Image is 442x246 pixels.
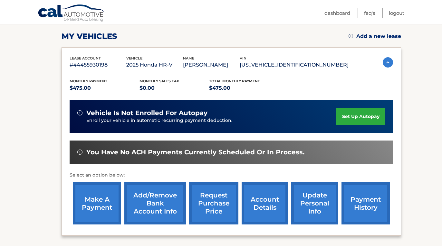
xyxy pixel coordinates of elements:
span: vin [240,56,246,60]
a: request purchase price [189,182,238,224]
p: $475.00 [209,84,279,93]
p: [PERSON_NAME] [183,60,240,69]
a: account details [242,182,288,224]
span: name [183,56,194,60]
p: $0.00 [139,84,209,93]
a: Logout [389,8,404,18]
p: Select an option below: [70,171,393,179]
p: Enroll your vehicle in automatic recurring payment deduction. [86,117,336,124]
span: vehicle [126,56,142,60]
img: accordion-active.svg [383,57,393,68]
a: Dashboard [324,8,350,18]
a: payment history [341,182,390,224]
a: set up autopay [336,108,385,125]
h2: my vehicles [62,32,117,41]
a: FAQ's [364,8,375,18]
p: #44455930198 [70,60,126,69]
p: 2025 Honda HR-V [126,60,183,69]
a: update personal info [291,182,338,224]
span: Monthly sales Tax [139,79,179,83]
a: make a payment [73,182,121,224]
img: alert-white.svg [77,150,82,155]
span: You have no ACH payments currently scheduled or in process. [86,148,304,156]
a: Add a new lease [349,33,401,40]
span: Total Monthly Payment [209,79,260,83]
span: Monthly Payment [70,79,107,83]
a: Add/Remove bank account info [124,182,186,224]
span: lease account [70,56,101,60]
img: alert-white.svg [77,110,82,115]
p: [US_VEHICLE_IDENTIFICATION_NUMBER] [240,60,349,69]
span: vehicle is not enrolled for autopay [86,109,207,117]
p: $475.00 [70,84,139,93]
img: add.svg [349,34,353,38]
a: Cal Automotive [38,4,105,23]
